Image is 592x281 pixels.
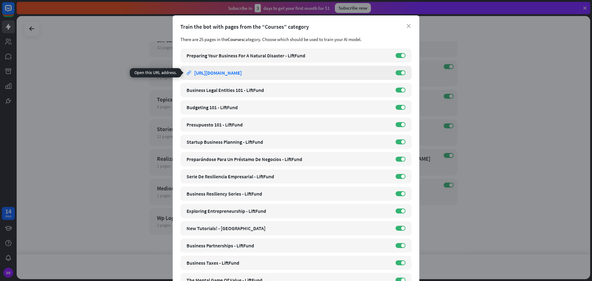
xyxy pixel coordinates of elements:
a: link [URL][DOMAIN_NAME] [187,66,389,80]
i: link [187,71,191,75]
div: Preparándose Para Un Préstamo De Negocios - LiftFund [187,156,389,162]
div: [URL][DOMAIN_NAME] [194,70,242,76]
span: Courses [228,36,243,42]
div: Preparing Your Business For A Natural Disaster - LiftFund [187,52,389,59]
div: Business Legal Entities 101 - LiftFund [187,87,389,93]
div: Budgeting 101 - LiftFund [187,104,389,110]
div: Train the bot with pages from the “Courses” category [180,23,412,30]
div: Business Resiliency Series - LiftFund [187,191,389,197]
div: Serie De Resiliencia Empresarial - LiftFund [187,173,389,180]
div: New Tutorials! - [GEOGRAPHIC_DATA] [187,225,389,231]
div: Business Partnerships - LiftFund [187,242,389,249]
div: Startup Business Planning - LiftFund [187,139,389,145]
div: Exploring Entrepreneurship - LiftFund [187,208,389,214]
button: Open LiveChat chat widget [5,2,23,21]
div: There are 25 pages in the category. Choose which should be used to train your AI model. [180,36,412,42]
i: close [407,24,411,28]
div: Presupuesto 101 - LiftFund [187,122,389,128]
